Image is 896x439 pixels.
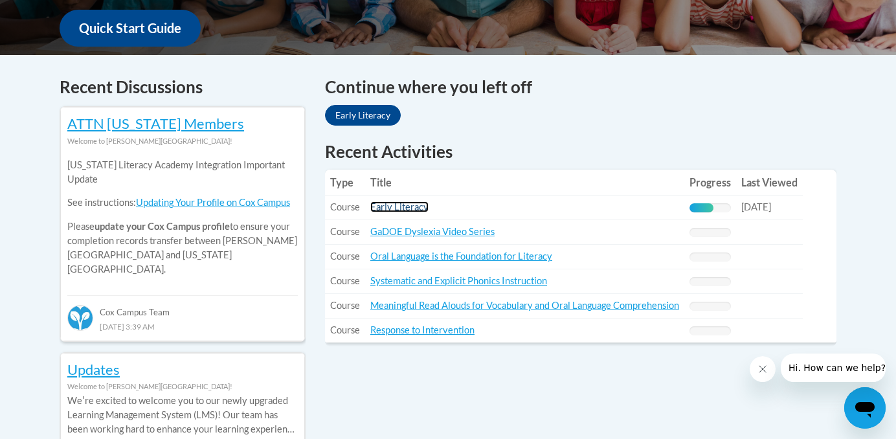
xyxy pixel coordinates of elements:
[736,170,803,196] th: Last Viewed
[67,158,298,186] p: [US_STATE] Literacy Academy Integration Important Update
[325,140,836,163] h1: Recent Activities
[330,251,360,262] span: Course
[370,324,475,335] a: Response to Intervention
[684,170,736,196] th: Progress
[67,361,120,378] a: Updates
[325,105,401,126] a: Early Literacy
[325,74,836,100] h4: Continue where you left off
[781,354,886,382] iframe: Message from company
[325,170,365,196] th: Type
[67,196,298,210] p: See instructions:
[689,203,713,212] div: Progress, %
[844,387,886,429] iframe: Button to launch messaging window
[67,305,93,331] img: Cox Campus Team
[750,356,776,382] iframe: Close message
[136,197,290,208] a: Updating Your Profile on Cox Campus
[370,300,679,311] a: Meaningful Read Alouds for Vocabulary and Oral Language Comprehension
[67,319,298,333] div: [DATE] 3:39 AM
[67,394,298,436] p: Weʹre excited to welcome you to our newly upgraded Learning Management System (LMS)! Our team has...
[67,379,298,394] div: Welcome to [PERSON_NAME][GEOGRAPHIC_DATA]!
[67,295,298,319] div: Cox Campus Team
[330,226,360,237] span: Course
[330,324,360,335] span: Course
[60,10,201,47] a: Quick Start Guide
[330,300,360,311] span: Course
[330,201,360,212] span: Course
[370,201,429,212] a: Early Literacy
[95,221,230,232] b: update your Cox Campus profile
[370,275,547,286] a: Systematic and Explicit Phonics Instruction
[330,275,360,286] span: Course
[67,148,298,286] div: Please to ensure your completion records transfer between [PERSON_NAME][GEOGRAPHIC_DATA] and [US_...
[60,74,306,100] h4: Recent Discussions
[67,115,244,132] a: ATTN [US_STATE] Members
[67,134,298,148] div: Welcome to [PERSON_NAME][GEOGRAPHIC_DATA]!
[365,170,684,196] th: Title
[370,251,552,262] a: Oral Language is the Foundation for Literacy
[370,226,495,237] a: GaDOE Dyslexia Video Series
[741,201,771,212] span: [DATE]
